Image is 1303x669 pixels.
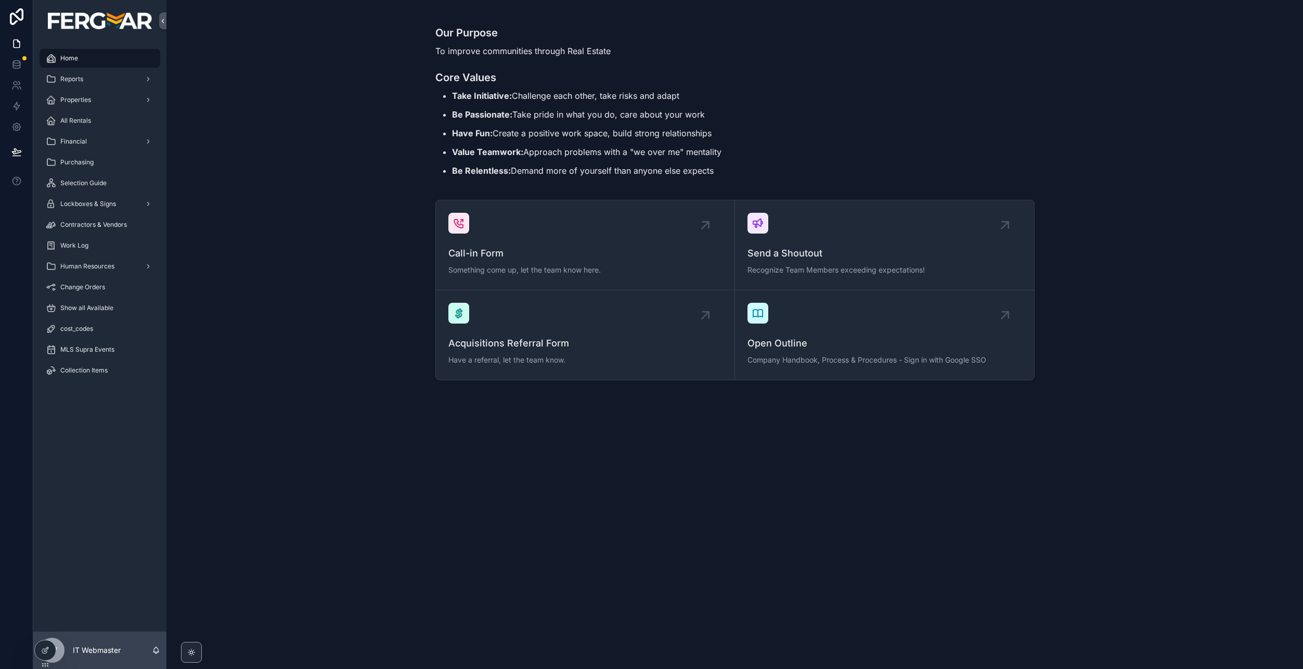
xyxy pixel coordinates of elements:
[60,221,127,229] span: Contractors & Vendors
[60,283,105,291] span: Change Orders
[747,336,1022,351] span: Open Outline
[452,127,1035,139] p: Create a positive work space, build strong relationships
[735,290,1034,380] a: Open OutlineCompany Handbook, Process & Procedures - Sign in with Google SSO
[60,96,91,104] span: Properties
[40,215,160,234] a: Contractors & Vendors
[48,12,152,29] img: App logo
[40,49,160,68] a: Home
[60,54,78,62] span: Home
[60,366,108,375] span: Collection Items
[747,355,1022,365] span: Company Handbook, Process & Procedures - Sign in with Google SSO
[60,137,87,146] span: Financial
[452,147,523,157] strong: Value Teamwork:
[747,265,1022,275] span: Recognize Team Members exceeding expectations!
[452,164,1035,177] p: Demand more of yourself than anyone else expects
[73,645,121,655] p: IT Webmaster
[60,325,93,333] span: cost_codes
[435,70,1035,85] h3: Core Values
[436,200,735,290] a: Call-in FormSomething come up, let the team know here.
[40,236,160,255] a: Work Log
[60,304,113,312] span: Show all Available
[40,257,160,276] a: Human Resources
[448,336,722,351] span: Acquisitions Referral Form
[452,109,512,120] strong: Be Passionate:
[60,179,107,187] span: Selection Guide
[40,299,160,317] a: Show all Available
[452,91,512,101] strong: Take Initiative:
[60,345,114,354] span: MLS Supra Events
[448,265,722,275] span: Something come up, let the team know here.
[40,111,160,130] a: All Rentals
[452,165,511,176] strong: Be Relentless:
[40,195,160,213] a: Lockboxes & Signs
[60,241,88,250] span: Work Log
[435,45,1035,57] p: To improve communities through Real Estate
[60,158,94,166] span: Purchasing
[60,117,91,125] span: All Rentals
[747,246,1022,261] span: Send a Shoutout
[452,146,1035,158] p: Approach problems with a "we over me" mentality
[60,200,116,208] span: Lockboxes & Signs
[40,132,160,151] a: Financial
[40,70,160,88] a: Reports
[60,262,114,271] span: Human Resources
[60,75,83,83] span: Reports
[435,25,1035,41] h3: Our Purpose
[452,89,1035,102] p: Challenge each other, take risks and adapt
[735,200,1034,290] a: Send a ShoutoutRecognize Team Members exceeding expectations!
[33,42,166,393] div: scrollable content
[452,128,493,138] strong: Have Fun:
[448,355,722,365] span: Have a referral, let the team know.
[40,278,160,297] a: Change Orders
[40,361,160,380] a: Collection Items
[452,108,1035,121] p: Take pride in what you do, care about your work
[40,340,160,359] a: MLS Supra Events
[40,91,160,109] a: Properties
[448,246,722,261] span: Call-in Form
[40,174,160,192] a: Selection Guide
[436,290,735,380] a: Acquisitions Referral FormHave a referral, let the team know.
[40,153,160,172] a: Purchasing
[40,319,160,338] a: cost_codes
